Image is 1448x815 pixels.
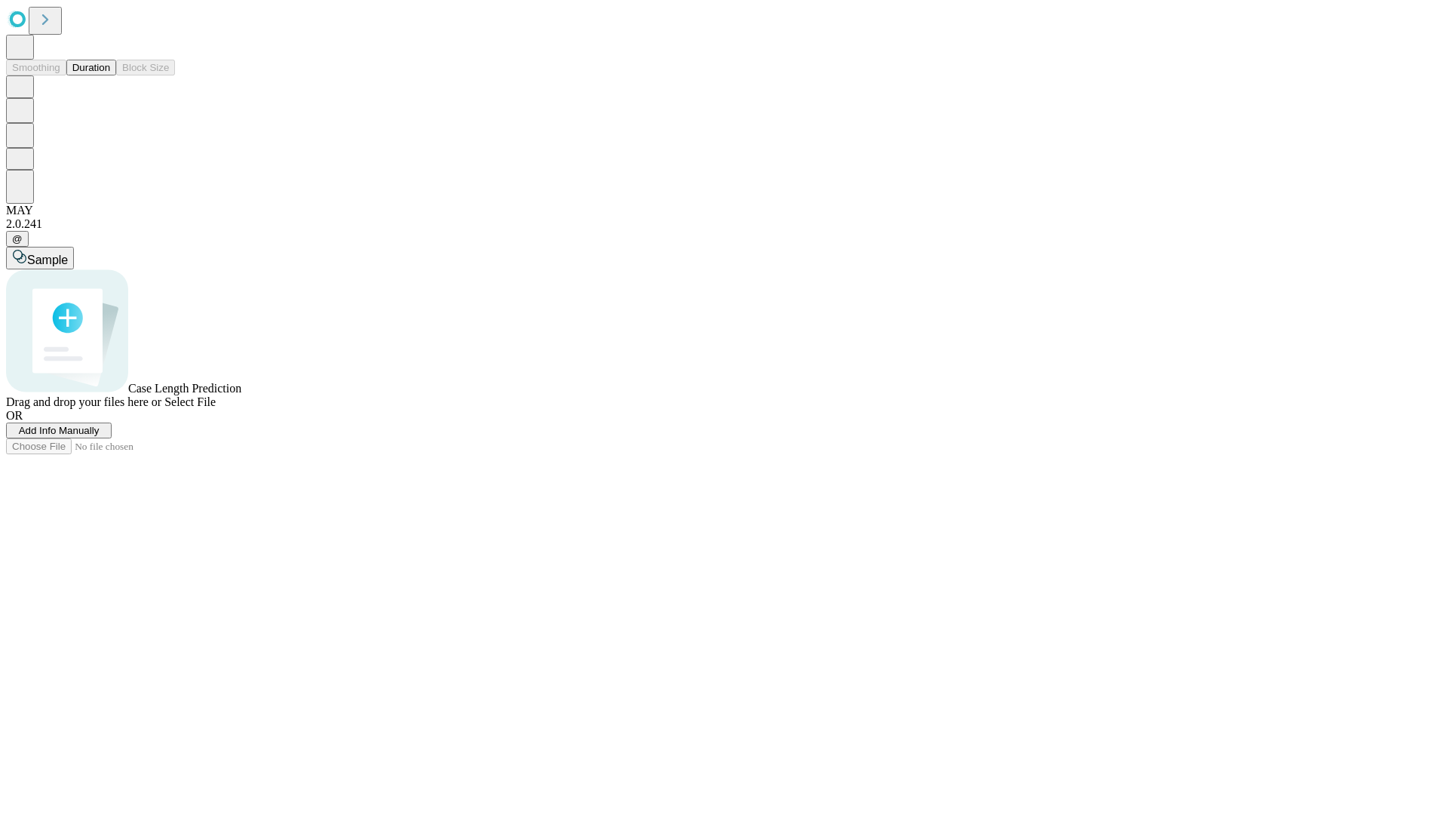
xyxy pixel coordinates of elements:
[6,231,29,247] button: @
[6,395,161,408] span: Drag and drop your files here or
[66,60,116,75] button: Duration
[19,425,100,436] span: Add Info Manually
[6,409,23,422] span: OR
[6,60,66,75] button: Smoothing
[6,423,112,438] button: Add Info Manually
[27,254,68,266] span: Sample
[6,217,1442,231] div: 2.0.241
[116,60,175,75] button: Block Size
[12,233,23,244] span: @
[164,395,216,408] span: Select File
[6,204,1442,217] div: MAY
[128,382,241,395] span: Case Length Prediction
[6,247,74,269] button: Sample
